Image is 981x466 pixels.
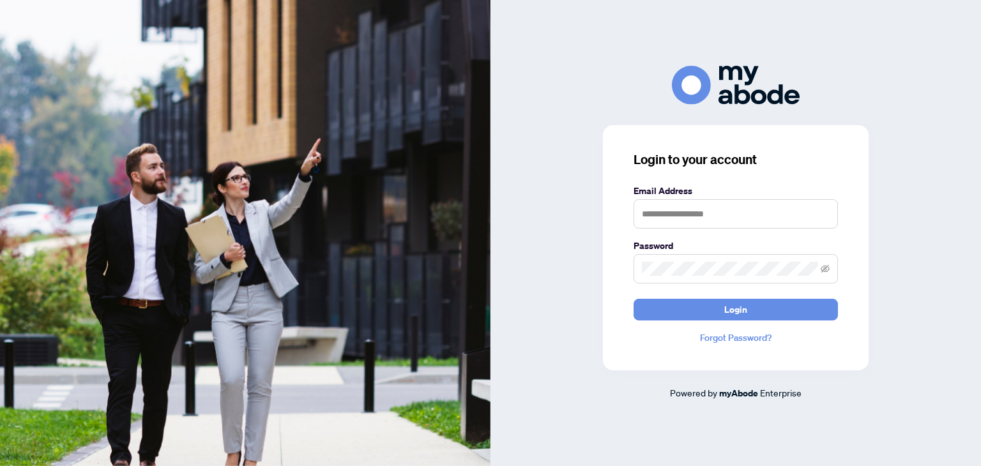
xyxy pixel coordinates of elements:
span: Powered by [670,387,717,398]
button: Login [634,299,838,320]
h3: Login to your account [634,151,838,169]
a: myAbode [719,386,758,400]
span: Login [724,299,747,320]
label: Password [634,239,838,253]
a: Forgot Password? [634,331,838,345]
label: Email Address [634,184,838,198]
img: ma-logo [672,66,800,105]
span: Enterprise [760,387,802,398]
span: eye-invisible [821,264,830,273]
